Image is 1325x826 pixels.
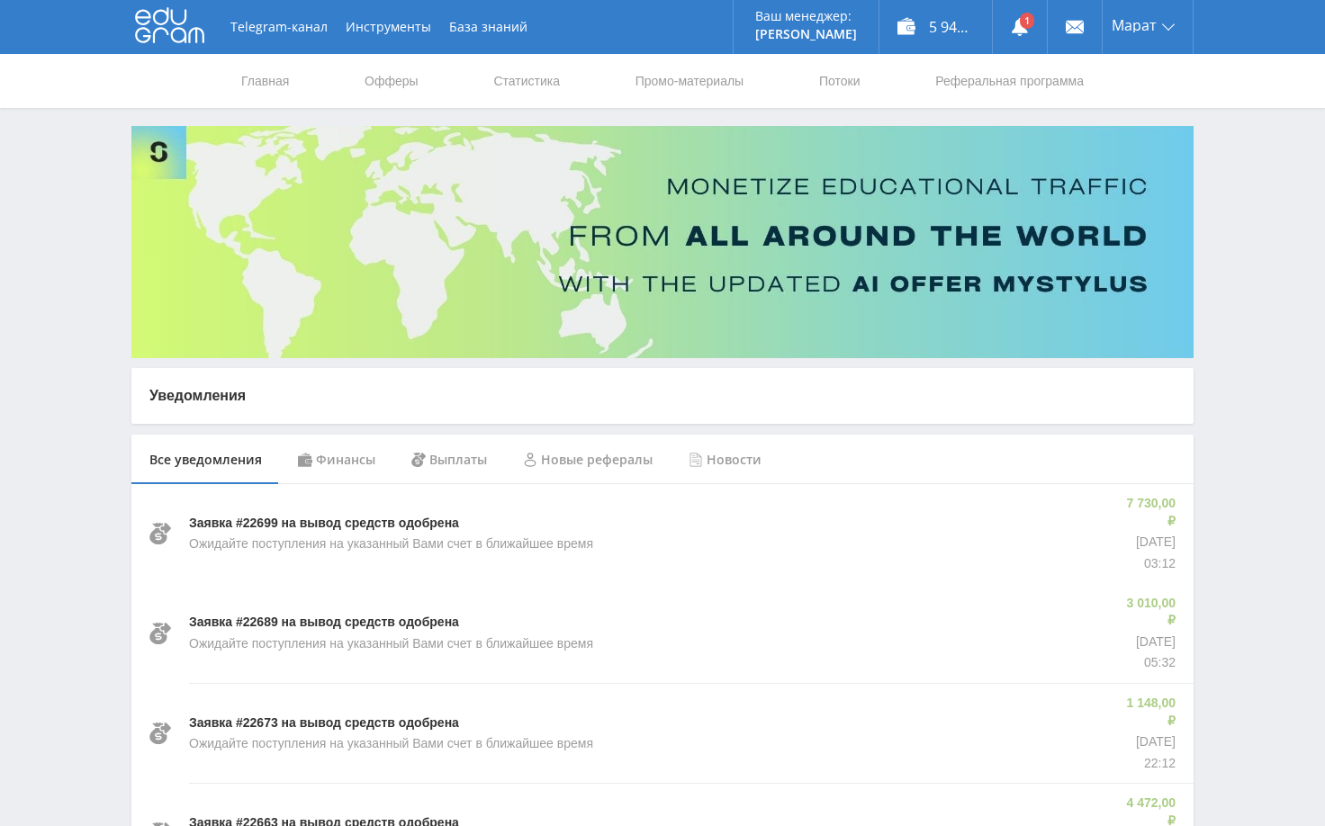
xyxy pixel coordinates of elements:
[393,435,505,485] div: Выплаты
[1123,733,1176,751] p: [DATE]
[131,435,280,485] div: Все уведомления
[1123,495,1176,530] p: 7 730,00 ₽
[671,435,780,485] div: Новости
[755,9,857,23] p: Ваш менеджер:
[933,54,1086,108] a: Реферальная программа
[1123,595,1176,630] p: 3 010,00 ₽
[239,54,291,108] a: Главная
[189,614,459,632] p: Заявка #22689 на вывод средств одобрена
[1123,755,1176,773] p: 22:12
[189,635,593,653] p: Ожидайте поступления на указанный Вами счет в ближайшее время
[505,435,671,485] div: Новые рефералы
[817,54,862,108] a: Потоки
[1123,633,1176,651] p: [DATE]
[280,435,393,485] div: Финансы
[1123,534,1176,552] p: [DATE]
[131,126,1194,358] img: Banner
[491,54,562,108] a: Статистика
[634,54,745,108] a: Промо-материалы
[363,54,420,108] a: Офферы
[189,515,459,533] p: Заявка #22699 на вывод средств одобрена
[189,535,593,553] p: Ожидайте поступления на указанный Вами счет в ближайшее время
[1123,695,1176,730] p: 1 148,00 ₽
[189,735,593,753] p: Ожидайте поступления на указанный Вами счет в ближайшее время
[189,714,459,732] p: Заявка #22673 на вывод средств одобрена
[149,386,1176,406] p: Уведомления
[1112,18,1157,32] span: Марат
[755,27,857,41] p: [PERSON_NAME]
[1123,555,1176,573] p: 03:12
[1123,654,1176,672] p: 05:32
